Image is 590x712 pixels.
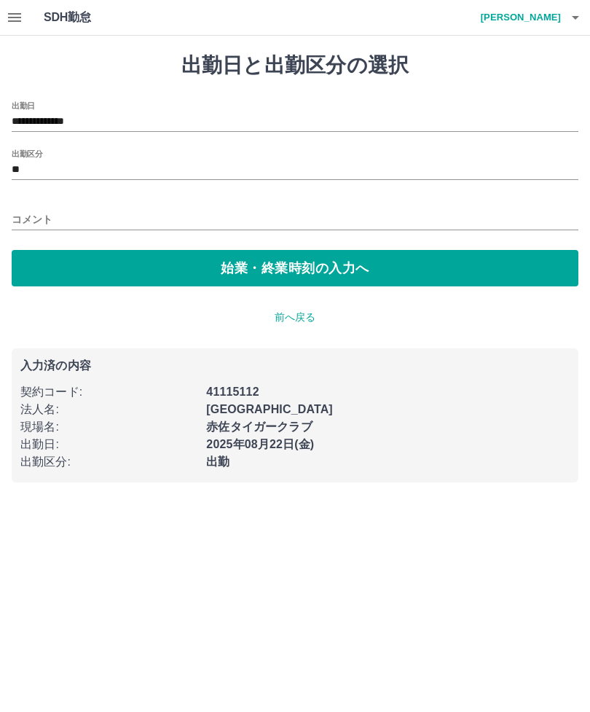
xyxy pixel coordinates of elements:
[20,453,197,471] p: 出勤区分 :
[12,100,35,111] label: 出勤日
[206,386,259,398] b: 41115112
[206,403,333,415] b: [GEOGRAPHIC_DATA]
[20,383,197,401] p: 契約コード :
[20,401,197,418] p: 法人名 :
[206,420,312,433] b: 赤佐タイガークラブ
[20,360,570,372] p: 入力済の内容
[206,438,314,450] b: 2025年08月22日(金)
[20,436,197,453] p: 出勤日 :
[20,418,197,436] p: 現場名 :
[12,53,578,78] h1: 出勤日と出勤区分の選択
[12,148,42,159] label: 出勤区分
[12,250,578,286] button: 始業・終業時刻の入力へ
[12,310,578,325] p: 前へ戻る
[206,455,229,468] b: 出勤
